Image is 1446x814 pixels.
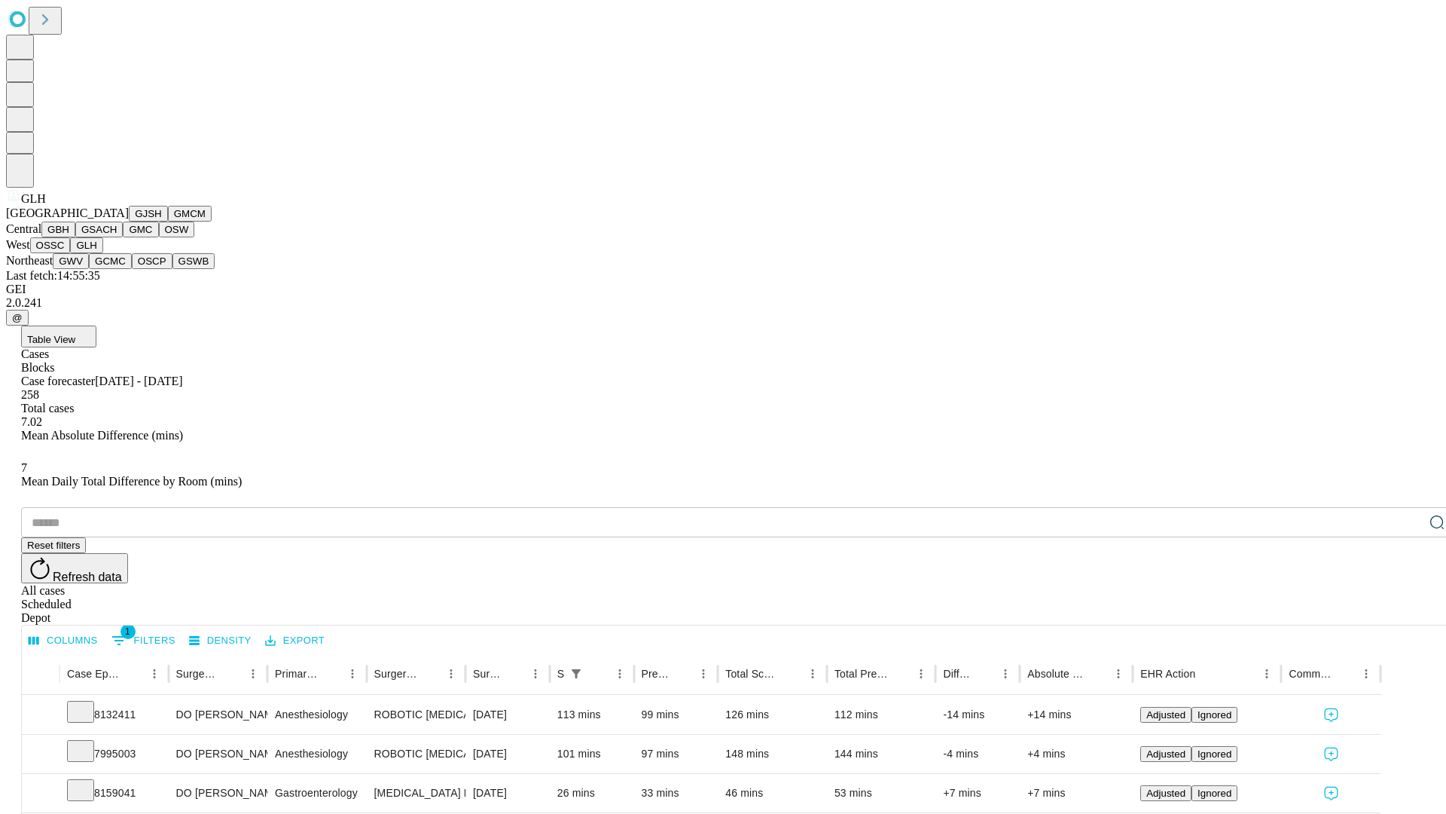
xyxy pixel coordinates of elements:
div: +7 mins [1027,774,1125,812]
button: Sort [974,663,995,684]
div: 113 mins [557,696,627,734]
button: Refresh data [21,553,128,583]
span: GLH [21,192,46,205]
button: Density [185,629,255,653]
button: Ignored [1191,785,1237,801]
button: GCMC [89,253,132,269]
span: Table View [27,334,75,345]
button: GMCM [168,206,212,222]
div: 97 mins [642,735,711,773]
span: Adjusted [1146,788,1185,799]
span: Central [6,222,41,235]
div: Surgery Name [374,668,418,680]
div: Predicted In Room Duration [642,668,671,680]
div: Gastroenterology [275,774,358,812]
div: Absolute Difference [1027,668,1085,680]
div: 99 mins [642,696,711,734]
button: Menu [1256,663,1277,684]
button: Menu [441,663,462,684]
button: Menu [243,663,264,684]
div: 2.0.241 [6,296,1440,310]
button: Select columns [25,629,102,653]
span: Reset filters [27,540,80,551]
span: Ignored [1197,709,1231,721]
button: Menu [342,663,363,684]
button: OSCP [132,253,172,269]
button: @ [6,310,29,326]
span: Adjusted [1146,709,1185,721]
button: Sort [123,663,144,684]
button: Sort [1087,663,1108,684]
button: Menu [995,663,1016,684]
button: Show filters [108,629,179,653]
button: Expand [29,781,52,807]
div: [DATE] [473,696,542,734]
span: 258 [21,388,39,401]
div: Total Predicted Duration [834,668,889,680]
div: +7 mins [943,774,1012,812]
div: GEI [6,283,1440,296]
div: -14 mins [943,696,1012,734]
div: 1 active filter [566,663,587,684]
button: Sort [419,663,441,684]
button: Show filters [566,663,587,684]
span: Ignored [1197,788,1231,799]
span: Case forecaster [21,375,95,387]
div: EHR Action [1140,668,1195,680]
button: Menu [1108,663,1129,684]
button: GBH [41,222,75,237]
div: 101 mins [557,735,627,773]
button: GSWB [172,253,215,269]
button: Adjusted [1140,707,1191,723]
button: OSW [159,222,195,237]
div: Surgery Date [473,668,502,680]
button: Table View [21,326,96,347]
div: DO [PERSON_NAME] Do [176,735,260,773]
div: [DATE] [473,735,542,773]
div: +4 mins [1027,735,1125,773]
button: Menu [802,663,823,684]
span: Refresh data [53,571,122,583]
span: Total cases [21,402,74,415]
button: Menu [911,663,932,684]
div: Total Scheduled Duration [725,668,779,680]
span: Mean Absolute Difference (mins) [21,429,183,442]
span: Northeast [6,254,53,267]
span: [DATE] - [DATE] [95,375,182,387]
div: Surgeon Name [176,668,220,680]
div: [DATE] [473,774,542,812]
button: Sort [504,663,525,684]
button: Sort [588,663,609,684]
button: Menu [693,663,714,684]
div: ROBOTIC [MEDICAL_DATA] [374,735,458,773]
div: 7995003 [67,735,161,773]
span: Adjusted [1146,748,1185,760]
button: Expand [29,742,52,768]
button: Menu [1356,663,1377,684]
span: Mean Daily Total Difference by Room (mins) [21,475,242,488]
button: Sort [321,663,342,684]
div: 8159041 [67,774,161,812]
button: GLH [70,237,102,253]
div: 126 mins [725,696,819,734]
button: Ignored [1191,746,1237,762]
button: Sort [1197,663,1218,684]
span: [GEOGRAPHIC_DATA] [6,207,129,219]
button: Expand [29,702,52,729]
span: 1 [120,624,136,639]
button: Export [261,629,328,653]
div: ROBOTIC [MEDICAL_DATA] [374,696,458,734]
span: West [6,238,30,251]
button: Sort [221,663,243,684]
div: DO [PERSON_NAME] [PERSON_NAME] Do [176,774,260,812]
button: Sort [672,663,693,684]
button: GWV [53,253,89,269]
div: [MEDICAL_DATA] FLEXIBLE PROXIMAL DIAGNOSTIC [374,774,458,812]
button: Adjusted [1140,785,1191,801]
div: 33 mins [642,774,711,812]
button: Ignored [1191,707,1237,723]
div: 144 mins [834,735,929,773]
div: 53 mins [834,774,929,812]
div: 148 mins [725,735,819,773]
div: -4 mins [943,735,1012,773]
